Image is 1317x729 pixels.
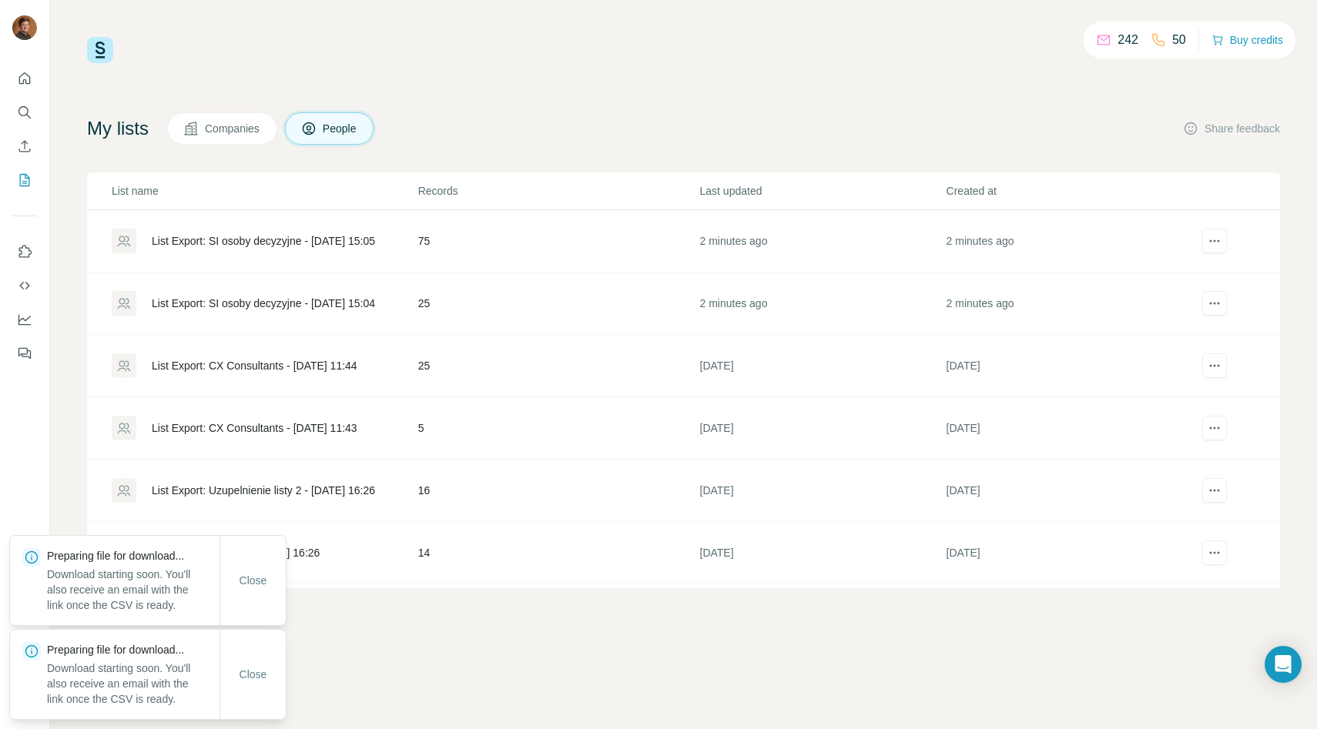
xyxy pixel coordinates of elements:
[240,573,267,588] span: Close
[152,358,357,373] div: List Export: CX Consultants - [DATE] 11:44
[699,273,946,335] td: 2 minutes ago
[417,584,699,647] td: 12
[12,306,37,333] button: Dashboard
[12,99,37,126] button: Search
[47,548,219,563] p: Preparing file for download...
[699,335,946,397] td: [DATE]
[229,660,278,688] button: Close
[47,642,219,657] p: Preparing file for download...
[12,272,37,299] button: Use Surfe API
[699,210,946,273] td: 2 minutes ago
[47,567,219,613] p: Download starting soon. You'll also receive an email with the link once the CSV is ready.
[47,660,219,707] p: Download starting soon. You'll also receive an email with the link once the CSV is ready.
[418,183,699,199] p: Records
[152,233,375,249] div: List Export: SI osoby decyzyjne - [DATE] 15:05
[417,335,699,397] td: 25
[1202,291,1227,316] button: actions
[1172,31,1186,49] p: 50
[1211,29,1283,51] button: Buy credits
[240,667,267,682] span: Close
[12,238,37,266] button: Use Surfe on LinkedIn
[1202,416,1227,440] button: actions
[946,397,1192,460] td: [DATE]
[1202,229,1227,253] button: actions
[700,183,945,199] p: Last updated
[1183,121,1280,136] button: Share feedback
[112,183,417,199] p: List name
[417,460,699,522] td: 16
[699,522,946,584] td: [DATE]
[1202,478,1227,503] button: actions
[946,273,1192,335] td: 2 minutes ago
[1265,646,1302,683] div: Open Intercom Messenger
[699,584,946,647] td: [DATE]
[152,296,375,311] div: List Export: SI osoby decyzyjne - [DATE] 15:04
[87,37,113,63] img: Surfe Logo
[1202,353,1227,378] button: actions
[12,65,37,92] button: Quick start
[699,397,946,460] td: [DATE]
[946,460,1192,522] td: [DATE]
[229,567,278,594] button: Close
[152,420,357,436] div: List Export: CX Consultants - [DATE] 11:43
[152,483,375,498] div: List Export: Uzupelnienie listy 2 - [DATE] 16:26
[947,183,1191,199] p: Created at
[946,335,1192,397] td: [DATE]
[1202,540,1227,565] button: actions
[417,210,699,273] td: 75
[699,460,946,522] td: [DATE]
[12,15,37,40] img: Avatar
[87,116,149,141] h4: My lists
[12,132,37,160] button: Enrich CSV
[205,121,261,136] span: Companies
[1118,31,1138,49] p: 242
[323,121,358,136] span: People
[417,522,699,584] td: 14
[12,166,37,194] button: My lists
[417,397,699,460] td: 5
[417,273,699,335] td: 25
[946,522,1192,584] td: [DATE]
[946,210,1192,273] td: 2 minutes ago
[12,339,37,367] button: Feedback
[946,584,1192,647] td: [DATE]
